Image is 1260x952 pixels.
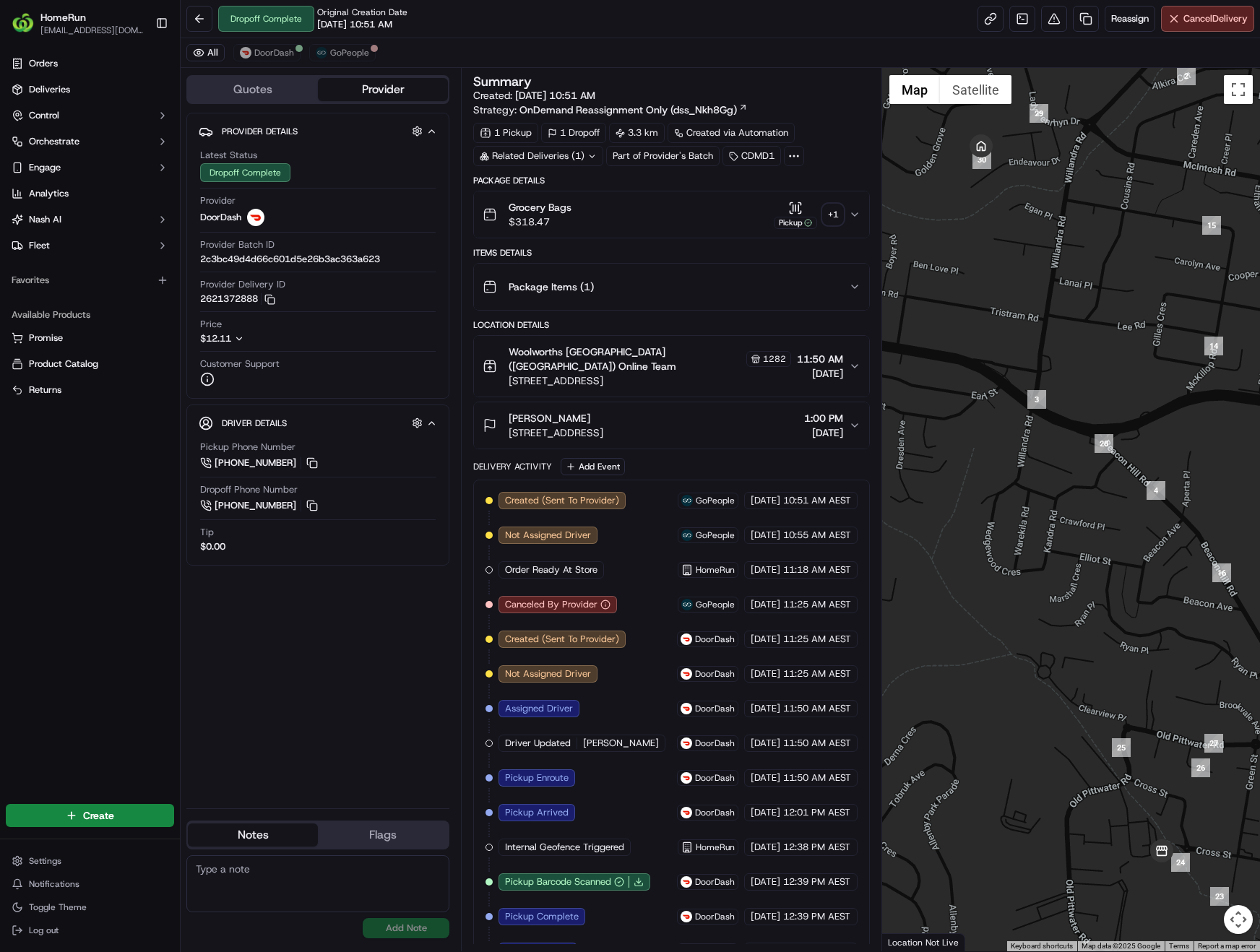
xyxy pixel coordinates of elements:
[681,703,692,714] img: doordash_logo_v2.png
[1161,6,1254,32] button: CancelDelivery
[681,495,693,506] img: gopeople_logo.png
[1011,941,1073,951] button: Keyboard shortcuts
[474,264,869,310] button: Package Items (1)
[751,875,780,888] span: [DATE]
[29,901,87,913] span: Toggle Theme
[823,204,843,225] div: + 1
[29,135,79,148] span: Orchestrate
[200,455,320,471] a: [PHONE_NUMBER]
[505,702,573,715] span: Assigned Driver
[1212,563,1231,582] div: 16
[695,633,735,645] span: DoorDash
[29,878,79,890] span: Notifications
[330,47,369,59] span: GoPeople
[222,417,287,429] span: Driver Details
[29,239,50,252] span: Fleet
[505,529,591,542] span: Not Assigned Driver
[29,83,70,96] span: Deliveries
[473,123,538,143] div: 1 Pickup
[6,182,174,205] a: Analytics
[200,238,275,251] span: Provider Batch ID
[40,25,144,36] button: [EMAIL_ADDRESS][DOMAIN_NAME]
[681,599,693,610] img: gopeople_logo.png
[29,384,61,397] span: Returns
[6,378,174,402] button: Returns
[751,771,780,784] span: [DATE]
[783,529,851,542] span: 10:55 AM AEST
[12,332,168,345] a: Promise
[247,209,264,226] img: doordash_logo_v2.png
[783,737,851,750] span: 11:50 AM AEST
[509,345,743,373] span: Woolworths [GEOGRAPHIC_DATA] ([GEOGRAPHIC_DATA]) Online Team
[561,458,625,475] button: Add Event
[1030,104,1048,123] div: 29
[1202,216,1221,235] div: 15
[519,103,737,117] span: OnDemand Reassignment Only (dss_Nkh8Gg)
[695,911,735,922] span: DoorDash
[6,920,174,940] button: Log out
[519,103,748,117] a: OnDemand Reassignment Only (dss_Nkh8Gg)
[6,208,174,231] button: Nash AI
[188,78,318,101] button: Quotes
[474,191,869,238] button: Grocery Bags$318.47Pickup+1
[505,875,624,888] button: Pickup Barcode Scanned
[1112,738,1131,757] div: 25
[681,876,692,888] img: doordash_logo_v2.png
[222,126,298,137] span: Provider Details
[6,104,174,127] button: Control
[695,807,735,818] span: DoorDash
[1105,6,1155,32] button: Reassign
[1095,434,1113,453] div: 28
[1198,942,1256,950] a: Report a map error
[200,278,285,291] span: Provider Delivery ID
[668,123,795,143] a: Created via Automation
[29,57,58,70] span: Orders
[473,461,552,472] div: Delivery Activity
[541,123,606,143] div: 1 Dropoff
[505,494,619,507] span: Created (Sent To Provider)
[1224,75,1253,104] button: Toggle fullscreen view
[696,841,735,853] span: HomeRun
[29,109,59,122] span: Control
[200,526,214,539] span: Tip
[783,910,850,923] span: 12:39 PM AEST
[505,806,569,819] span: Pickup Arrived
[783,841,850,854] span: 12:38 PM AEST
[6,78,174,101] a: Deliveries
[200,332,231,345] span: $12.11
[509,215,571,229] span: $318.47
[681,737,692,749] img: doordash_logo_v2.png
[783,806,850,819] span: 12:01 PM AEST
[29,855,61,867] span: Settings
[309,44,376,61] button: GoPeople
[6,874,174,894] button: Notifications
[681,807,692,818] img: doordash_logo_v2.png
[774,201,843,229] button: Pickup+1
[473,175,870,186] div: Package Details
[200,358,280,371] span: Customer Support
[12,12,35,35] img: HomeRun
[233,44,301,61] button: DoorDash
[40,10,86,25] button: HomeRun
[774,217,817,229] div: Pickup
[1210,887,1229,906] div: 23
[1169,942,1189,950] a: Terms (opens in new tab)
[1027,390,1046,409] div: 3
[804,425,843,440] span: [DATE]
[882,933,965,951] div: Location Not Live
[751,910,780,923] span: [DATE]
[188,823,318,847] button: Notes
[83,808,114,823] span: Create
[696,599,735,610] span: GoPeople
[200,498,320,514] button: [PHONE_NUMBER]
[681,841,735,853] button: HomeRun
[763,353,786,365] span: 1282
[1204,337,1223,355] div: 14
[505,910,579,923] span: Pickup Complete
[783,563,851,576] span: 11:18 AM AEST
[696,495,735,506] span: GoPeople
[186,44,225,61] button: All
[199,411,437,435] button: Driver Details
[783,633,851,646] span: 11:25 AM AEST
